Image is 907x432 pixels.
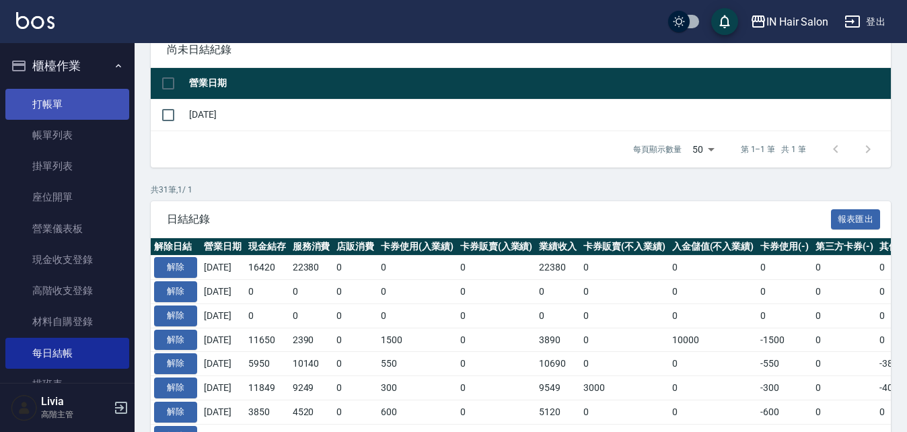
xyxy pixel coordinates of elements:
th: 營業日期 [186,68,891,100]
td: 0 [289,280,334,304]
td: 0 [289,303,334,328]
td: 0 [536,280,580,304]
td: 22380 [289,256,334,280]
button: 解除 [154,257,197,278]
td: 0 [333,328,377,352]
button: 解除 [154,330,197,351]
td: [DATE] [201,352,245,376]
button: 解除 [154,402,197,423]
td: 0 [669,256,758,280]
a: 座位開單 [5,182,129,213]
td: 0 [580,280,669,304]
h5: Livia [41,395,110,408]
button: 櫃檯作業 [5,48,129,83]
button: 解除 [154,281,197,302]
td: 16420 [245,256,289,280]
td: 9549 [536,376,580,400]
th: 現金結存 [245,238,289,256]
td: 0 [377,256,457,280]
a: 材料自購登錄 [5,306,129,337]
th: 入金儲值(不入業績) [669,238,758,256]
p: 第 1–1 筆 共 1 筆 [741,143,806,155]
th: 卡券使用(-) [757,238,812,256]
td: 11650 [245,328,289,352]
td: 0 [669,376,758,400]
td: 3850 [245,400,289,424]
button: save [711,8,738,35]
td: 0 [457,376,536,400]
td: 550 [377,352,457,376]
td: 5950 [245,352,289,376]
td: 0 [457,280,536,304]
p: 共 31 筆, 1 / 1 [151,184,891,196]
td: -600 [757,400,812,424]
td: 0 [812,376,877,400]
td: 0 [757,256,812,280]
th: 卡券販賣(不入業績) [580,238,669,256]
td: 0 [580,256,669,280]
a: 現金收支登錄 [5,244,129,275]
td: 0 [812,352,877,376]
a: 掛單列表 [5,151,129,182]
td: 10140 [289,352,334,376]
td: 0 [333,376,377,400]
button: 解除 [154,305,197,326]
th: 卡券販賣(入業績) [457,238,536,256]
button: 登出 [839,9,891,34]
td: 0 [333,280,377,304]
td: 0 [812,400,877,424]
td: 0 [812,328,877,352]
td: [DATE] [201,376,245,400]
td: 0 [457,328,536,352]
td: 0 [812,303,877,328]
th: 卡券使用(入業績) [377,238,457,256]
div: 50 [687,131,719,168]
td: 10000 [669,328,758,352]
button: IN Hair Salon [745,8,834,36]
td: 0 [669,400,758,424]
a: 高階收支登錄 [5,275,129,306]
a: 排班表 [5,369,129,400]
td: 300 [377,376,457,400]
td: 0 [457,400,536,424]
button: 報表匯出 [831,209,881,230]
p: 每頁顯示數量 [633,143,682,155]
th: 解除日結 [151,238,201,256]
td: 0 [812,256,877,280]
td: [DATE] [201,400,245,424]
td: 0 [457,352,536,376]
a: 營業儀表板 [5,213,129,244]
th: 店販消費 [333,238,377,256]
td: 0 [333,352,377,376]
td: 0 [377,280,457,304]
td: -550 [757,352,812,376]
td: 11849 [245,376,289,400]
td: 0 [333,400,377,424]
td: 600 [377,400,457,424]
a: 帳單列表 [5,120,129,151]
th: 服務消費 [289,238,334,256]
p: 高階主管 [41,408,110,421]
td: 0 [669,280,758,304]
td: [DATE] [201,256,245,280]
td: 0 [580,400,669,424]
td: 0 [669,352,758,376]
td: 0 [669,303,758,328]
button: 解除 [154,377,197,398]
td: 9249 [289,376,334,400]
td: 5120 [536,400,580,424]
td: 3890 [536,328,580,352]
td: 0 [333,303,377,328]
button: 解除 [154,353,197,374]
img: Logo [16,12,55,29]
td: -300 [757,376,812,400]
td: 0 [245,303,289,328]
a: 打帳單 [5,89,129,120]
td: 3000 [580,376,669,400]
td: 0 [377,303,457,328]
td: 22380 [536,256,580,280]
td: 0 [333,256,377,280]
td: 0 [757,280,812,304]
td: 2390 [289,328,334,352]
th: 第三方卡券(-) [812,238,877,256]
